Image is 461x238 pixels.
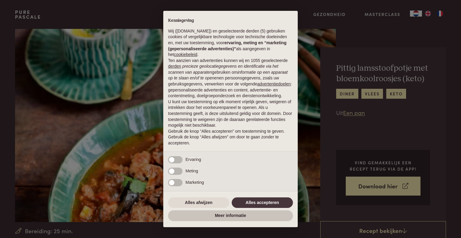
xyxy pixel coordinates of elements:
[185,157,201,162] span: Ervaring
[168,40,286,51] strong: ervaring, meting en “marketing (gepersonaliseerde advertenties)”
[168,28,293,58] p: Wij ([DOMAIN_NAME]) en geselecteerde derden (5) gebruiken cookies of vergelijkbare technologie vo...
[168,128,293,146] p: Gebruik de knop “Alles accepteren” om toestemming te geven. Gebruik de knop “Alles afwijzen” om d...
[168,64,278,75] em: precieze geolocatiegegevens en identificatie via het scannen van apparaten
[168,210,293,221] button: Meer informatie
[168,63,181,70] button: derden
[168,18,293,23] h2: Kennisgeving
[168,70,288,81] em: informatie op een apparaat op te slaan en/of te openen
[257,81,291,87] button: advertentiedoelen
[185,180,204,185] span: Marketing
[232,197,293,208] button: Alles accepteren
[168,197,229,208] button: Alles afwijzen
[185,168,198,173] span: Meting
[168,99,293,128] p: U kunt uw toestemming op elk moment vrijelijk geven, weigeren of intrekken door het voorkeurenpan...
[168,58,293,99] p: Ten aanzien van advertenties kunnen wij en 1055 geselecteerde gebruiken om en persoonsgegevens, z...
[174,52,197,57] a: cookiebeleid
